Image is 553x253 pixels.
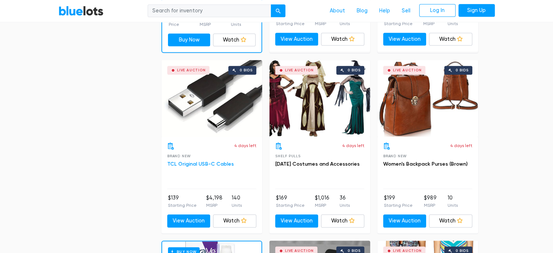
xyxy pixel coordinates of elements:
a: Watch [429,33,472,46]
div: 0 bids [348,68,361,72]
a: [DATE] Costumes and Accessories [275,161,360,167]
a: Log In [419,4,456,17]
p: Units [340,202,350,209]
a: Watch [429,214,472,228]
a: Live Auction 0 bids [377,60,478,137]
p: Units [232,202,242,209]
span: Brand New [167,154,191,158]
div: 0 bids [240,68,253,72]
p: Starting Price [168,202,197,209]
li: 10 [448,194,458,209]
p: 4 days left [450,142,472,149]
a: About [324,4,351,18]
p: Starting Price [276,202,305,209]
li: $169 [276,194,305,209]
a: View Auction [275,33,318,46]
a: Watch [213,33,256,47]
div: Live Auction [285,68,314,72]
span: Shelf Pulls [275,154,301,158]
a: View Auction [167,214,211,228]
li: 36 [340,194,350,209]
div: Live Auction [177,68,206,72]
a: Sell [396,4,416,18]
span: Brand New [383,154,407,158]
p: Price [169,21,184,28]
div: Live Auction [393,68,422,72]
li: $1,016 [315,194,329,209]
p: Units [448,202,458,209]
p: MSRP [423,20,437,27]
div: Live Auction [393,249,422,253]
p: Units [448,20,458,27]
a: Help [373,4,396,18]
p: 4 days left [234,142,256,149]
li: $989 [424,194,436,209]
p: MSRP [206,202,222,209]
div: 0 bids [456,68,469,72]
a: Buy Now [168,33,211,47]
a: Live Auction 0 bids [269,60,370,137]
p: 4 days left [342,142,364,149]
p: MSRP [200,21,215,28]
a: Sign Up [458,4,495,17]
p: MSRP [314,20,329,27]
li: $199 [384,194,413,209]
a: Blog [351,4,373,18]
p: MSRP [424,202,436,209]
p: Starting Price [384,202,413,209]
li: $4,198 [206,194,222,209]
a: Watch [321,214,364,228]
a: Watch [321,33,364,46]
p: Units [340,20,350,27]
a: BlueLots [59,5,104,16]
a: TCL Original USB-C Cables [167,161,234,167]
li: $139 [168,194,197,209]
li: 140 [232,194,242,209]
a: Women's Backpack Purses (Brown) [383,161,468,167]
div: 0 bids [348,249,361,253]
p: MSRP [315,202,329,209]
a: View Auction [275,214,318,228]
a: Watch [213,214,256,228]
div: 0 bids [456,249,469,253]
p: Starting Price [276,20,305,27]
p: Units [231,21,241,28]
a: Live Auction 0 bids [161,60,262,137]
input: Search for inventory [148,4,271,17]
p: Starting Price [384,20,413,27]
div: Live Auction [285,249,314,253]
a: View Auction [383,214,426,228]
a: View Auction [383,33,426,46]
